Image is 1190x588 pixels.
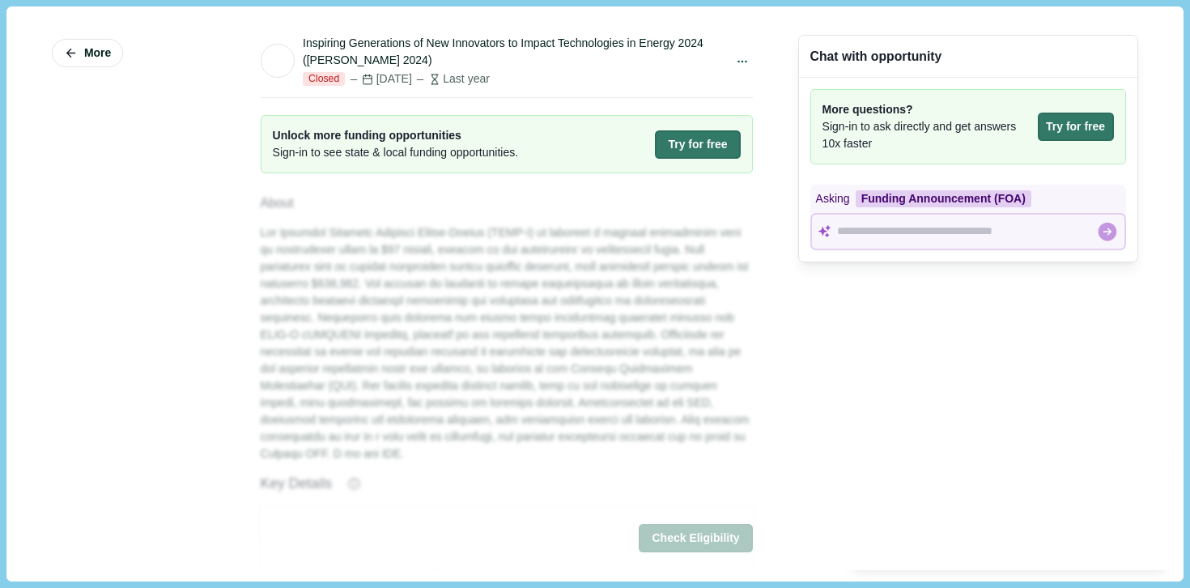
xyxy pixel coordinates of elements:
button: More [52,39,123,67]
button: Try for free [655,130,740,159]
span: Unlock more funding opportunities [273,127,519,144]
button: Check Eligibility [639,525,752,553]
span: More [84,46,111,60]
div: Inspiring Generations of New Innovators to Impact Technologies in Energy 2024 ([PERSON_NAME] 2024) [303,35,727,69]
button: Try for free [1038,113,1114,141]
div: Chat with opportunity [810,47,942,66]
div: [DATE] [348,70,412,87]
span: More questions? [822,101,1032,118]
div: Funding Announcement (FOA) [856,190,1031,207]
span: Sign-in to see state & local funding opportunities. [273,144,519,161]
span: Closed [303,72,345,87]
div: Asking [810,185,1126,213]
span: Sign-in to ask directly and get answers 10x faster [822,118,1032,152]
div: Last year [414,70,490,87]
